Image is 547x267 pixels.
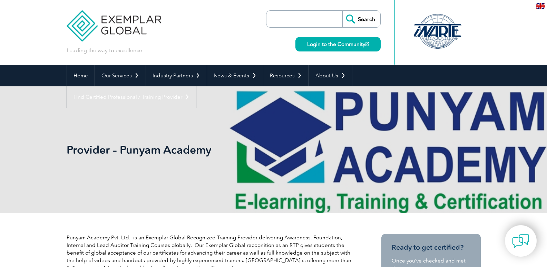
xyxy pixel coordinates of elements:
[146,65,207,86] a: Industry Partners
[95,65,146,86] a: Our Services
[67,143,332,156] h1: Provider – Punyam Academy
[512,232,529,250] img: contact-chat.png
[536,3,545,9] img: en
[263,65,309,86] a: Resources
[67,86,196,108] a: Find Certified Professional / Training Provider
[342,11,380,27] input: Search
[207,65,263,86] a: News & Events
[295,37,381,51] a: Login to the Community
[67,65,95,86] a: Home
[392,243,470,252] h3: Ready to get certified?
[309,65,352,86] a: About Us
[365,42,369,46] img: open_square.png
[67,47,142,54] p: Leading the way to excellence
